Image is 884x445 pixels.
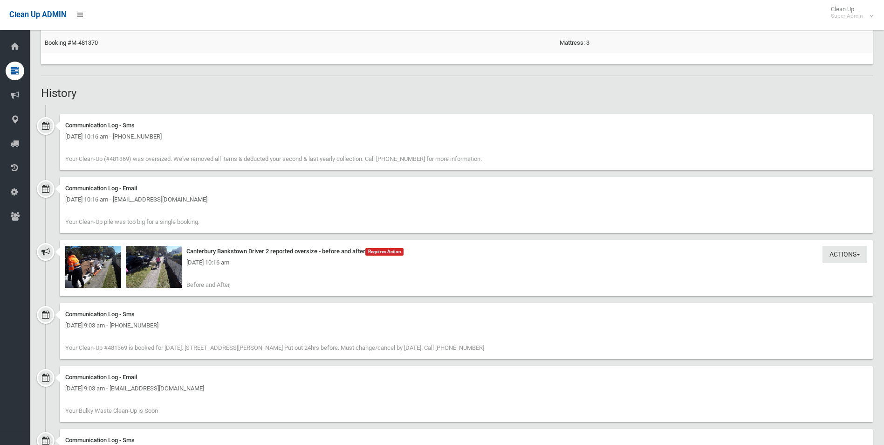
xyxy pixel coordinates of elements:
[65,383,867,394] div: [DATE] 9:03 am - [EMAIL_ADDRESS][DOMAIN_NAME]
[65,257,867,268] div: [DATE] 10:16 am
[65,246,121,288] img: 2025-09-1510.08.072177668454718481726.jpg
[9,10,66,19] span: Clean Up ADMIN
[65,320,867,331] div: [DATE] 9:03 am - [PHONE_NUMBER]
[365,248,404,256] span: Requires Action
[186,281,231,288] span: Before and After,
[556,32,873,53] td: Mattress: 3
[65,120,867,131] div: Communication Log - Sms
[65,246,867,257] div: Canterbury Bankstown Driver 2 reported oversize - before and after
[65,309,867,320] div: Communication Log - Sms
[831,13,863,20] small: Super Admin
[65,155,482,162] span: Your Clean-Up (#481369) was oversized. We've removed all items & deducted your second & last year...
[65,183,867,194] div: Communication Log - Email
[65,194,867,205] div: [DATE] 10:16 am - [EMAIL_ADDRESS][DOMAIN_NAME]
[41,87,873,99] h2: History
[65,131,867,142] div: [DATE] 10:16 am - [PHONE_NUMBER]
[65,372,867,383] div: Communication Log - Email
[126,246,182,288] img: 2025-09-1510.16.001240345591079223489.jpg
[65,407,158,414] span: Your Bulky Waste Clean-Up is Soon
[826,6,872,20] span: Clean Up
[65,218,199,225] span: Your Clean-Up pile was too big for a single booking.
[822,246,867,263] button: Actions
[65,344,484,351] span: Your Clean-Up #481369 is booked for [DATE]. [STREET_ADDRESS][PERSON_NAME] Put out 24hrs before. M...
[45,39,98,46] a: Booking #M-481370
